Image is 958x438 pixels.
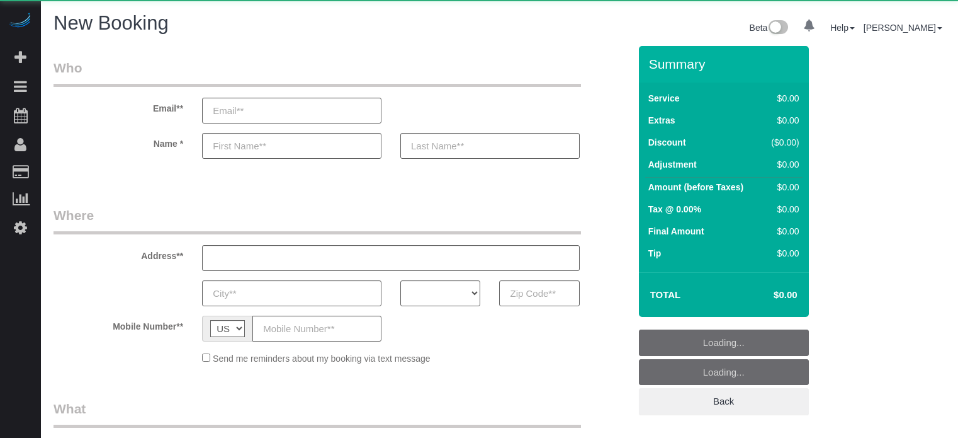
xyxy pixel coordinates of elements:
input: First Name** [202,133,381,159]
label: Amount (before Taxes) [648,181,743,193]
div: $0.00 [766,181,799,193]
legend: Where [54,206,581,234]
a: [PERSON_NAME] [864,23,942,33]
label: Tax @ 0.00% [648,203,701,216]
legend: Who [54,59,581,87]
div: $0.00 [766,114,799,127]
label: Extras [648,114,675,127]
h3: Summary [649,57,803,71]
span: New Booking [54,12,169,34]
div: $0.00 [766,203,799,216]
div: $0.00 [766,92,799,105]
div: $0.00 [766,158,799,171]
div: ($0.00) [766,136,799,149]
label: Service [648,92,680,105]
span: Send me reminders about my booking via text message [213,354,431,364]
input: Last Name** [400,133,580,159]
a: Beta [750,23,789,33]
input: Mobile Number** [252,316,381,342]
strong: Total [650,289,681,300]
div: $0.00 [766,247,799,260]
img: Automaid Logo [8,13,33,30]
label: Mobile Number** [44,316,193,333]
h4: $0.00 [736,290,797,301]
label: Final Amount [648,225,704,238]
a: Back [639,388,809,415]
label: Discount [648,136,686,149]
label: Adjustment [648,158,697,171]
div: $0.00 [766,225,799,238]
label: Tip [648,247,662,260]
legend: What [54,400,581,428]
label: Name * [44,133,193,150]
a: Help [830,23,855,33]
img: New interface [767,20,788,37]
input: Zip Code** [499,280,579,306]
